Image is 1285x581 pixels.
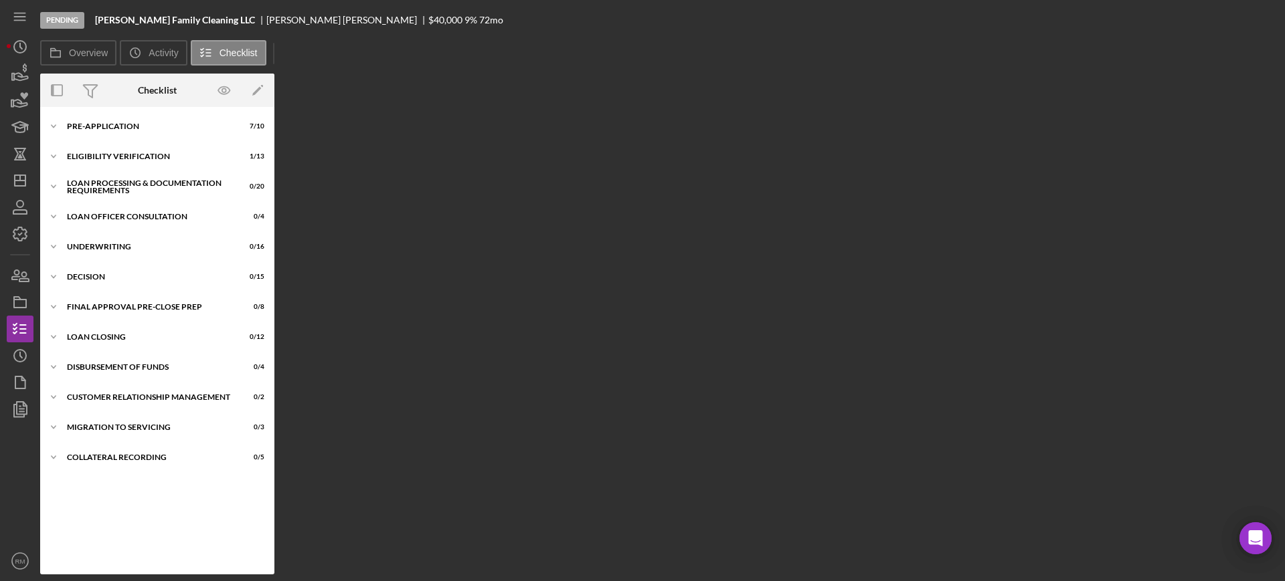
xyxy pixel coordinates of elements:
[240,213,264,221] div: 0 / 4
[240,303,264,311] div: 0 / 8
[220,47,258,58] label: Checklist
[40,12,84,29] div: Pending
[67,179,231,195] div: Loan Processing & Documentation Requirements
[240,363,264,371] div: 0 / 4
[15,558,25,565] text: RM
[479,15,503,25] div: 72 mo
[7,548,33,574] button: RM
[67,213,231,221] div: Loan Officer Consultation
[240,423,264,431] div: 0 / 3
[40,40,116,66] button: Overview
[67,453,231,461] div: Collateral Recording
[95,15,255,25] b: [PERSON_NAME] Family Cleaning LLC
[67,303,231,311] div: Final Approval Pre-Close Prep
[67,333,231,341] div: Loan Closing
[266,15,428,25] div: [PERSON_NAME] [PERSON_NAME]
[149,47,178,58] label: Activity
[67,273,231,281] div: Decision
[120,40,187,66] button: Activity
[69,47,108,58] label: Overview
[67,363,231,371] div: Disbursement of Funds
[67,243,231,251] div: Underwriting
[240,453,264,461] div: 0 / 5
[1239,522,1272,554] div: Open Intercom Messenger
[67,122,231,130] div: Pre-Application
[138,85,177,96] div: Checklist
[464,15,477,25] div: 9 %
[240,243,264,251] div: 0 / 16
[240,122,264,130] div: 7 / 10
[240,393,264,401] div: 0 / 2
[240,333,264,341] div: 0 / 12
[67,152,231,160] div: Eligibility Verification
[428,14,462,25] span: $40,000
[240,273,264,281] div: 0 / 15
[67,393,231,401] div: Customer Relationship Management
[240,183,264,191] div: 0 / 20
[191,40,266,66] button: Checklist
[240,152,264,160] div: 1 / 13
[67,423,231,431] div: Migration to Servicing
